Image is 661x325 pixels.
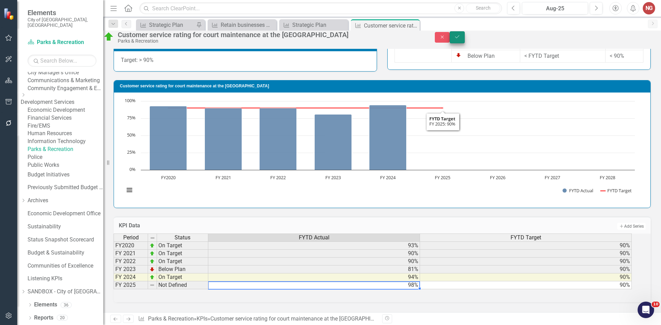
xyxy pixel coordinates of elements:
a: Police [28,153,103,161]
img: On Target [103,31,114,42]
img: zOikAAAAAElFTkSuQmCC [149,251,155,256]
td: FY 2023 [114,266,148,273]
a: KPIs [197,315,208,322]
td: FY 2024 [114,273,148,281]
td: 94% [208,273,420,281]
a: Information Technology [28,138,103,145]
td: FY 2022 [114,258,148,266]
td: FY2020 [114,241,148,250]
button: Search [466,3,500,13]
span: Period [123,235,139,241]
img: ClearPoint Strategy [3,8,15,20]
button: Add Series [617,223,646,230]
g: FYTD Actual, series 1 of 2. Bar series with 9 bars. [150,101,608,170]
img: TnMDeAgwAPMxUmUi88jYAAAAAElFTkSuQmCC [149,267,155,272]
a: Financial Services [28,114,103,122]
div: Retain businesses who received a retention visit [221,21,275,29]
td: Not Defined [157,281,208,289]
td: < FYTD Target [520,50,605,62]
img: zOikAAAAAElFTkSuQmCC [149,243,155,248]
img: 8DAGhfEEPCf229AAAAAElFTkSuQmCC [150,235,155,241]
text: FY 2028 [600,174,615,181]
span: Elements [28,9,96,17]
td: FY 2025 [114,281,148,289]
a: Parks & Recreation [28,39,96,46]
button: NG [643,2,655,14]
svg: Interactive chart [121,98,638,201]
path: FY 2021, 90. FYTD Actual. [205,108,242,170]
a: Communications & Marketing [28,77,103,85]
path: FY 2022, 90. FYTD Actual. [260,108,297,170]
input: Search ClearPoint... [139,2,502,14]
small: City of [GEOGRAPHIC_DATA], [GEOGRAPHIC_DATA] [28,17,96,28]
td: 90% [420,250,632,258]
div: Aug-25 [524,4,586,13]
div: Chart. Highcharts interactive chart. [121,98,643,201]
a: City Manager's Office [28,69,103,77]
td: 90% [420,266,632,273]
a: Fire/EMS [28,122,103,130]
td: 90% [208,258,420,266]
a: Strategic Plan [281,21,346,29]
td: Below Plan [157,266,208,273]
td: 90% [420,281,632,289]
button: Show FYTD Actual [563,187,593,194]
a: Community Engagement & Emergency Preparedness [28,85,103,93]
td: 90% [420,258,632,266]
div: Strategic Plan [149,21,195,29]
text: FY 2026 [490,174,505,181]
text: FY2020 [161,174,176,181]
a: Strategic Plan [138,21,195,29]
text: FY 2024 [380,174,396,181]
img: zOikAAAAAElFTkSuQmCC [149,259,155,264]
a: Public Works [28,161,103,169]
img: 8DAGhfEEPCf229AAAAAElFTkSuQmCC [149,282,155,288]
path: FY 2025, 90. FYTD Target. [441,107,444,109]
td: 90% [208,250,420,258]
a: Economic Development Office [28,210,103,218]
a: Parks & Recreation [148,315,194,322]
div: Customer service rating for court maintenance at the [GEOGRAPHIC_DATA] [364,21,418,30]
td: On Target [157,250,208,258]
td: On Target [157,273,208,281]
text: 25% [127,149,136,155]
text: 100% [125,97,136,104]
text: 50% [127,132,136,138]
div: Customer service rating for court maintenance at the [GEOGRAPHIC_DATA] [118,31,421,39]
span: FYTD Target [511,235,541,241]
td: FY 2021 [114,250,148,258]
td: 98% [208,281,420,289]
td: 90% [420,273,632,281]
a: SANDBOX - City of [GEOGRAPHIC_DATA] [28,288,103,296]
a: Previously Submitted Budget Initiatives [28,184,103,192]
a: Listening KPIs [28,275,103,283]
button: Show FYTD Target [600,187,632,194]
a: Archives [28,197,103,205]
button: Aug-25 [522,2,588,14]
a: Retain businesses who received a retention visit [209,21,275,29]
div: Customer service rating for court maintenance at the [GEOGRAPHIC_DATA] [210,315,391,322]
path: FY 2023, 81. FYTD Actual. [315,115,352,170]
span: FYTD Actual [299,235,329,241]
text: FY 2023 [325,174,341,181]
input: Search Below... [28,55,96,67]
a: Parks & Recreation [28,145,103,153]
text: FY 2022 [270,174,286,181]
text: FY 2027 [545,174,560,181]
path: FY2020, 93. FYTD Actual. [150,106,187,170]
div: 20 [57,315,68,321]
span: Status [175,235,190,241]
text: 0% [129,166,136,172]
text: FY 2025 [435,174,450,181]
a: Status Snapshot Scorecard [28,236,103,244]
a: Human Resources [28,130,103,138]
div: 36 [61,302,72,308]
img: Below Plan [456,52,461,58]
span: 10 [652,302,660,307]
a: Economic Development [28,106,103,114]
img: zOikAAAAAElFTkSuQmCC [149,274,155,280]
td: 93% [208,241,420,250]
text: FY 2021 [216,174,231,181]
a: Budget & Sustainability [28,249,103,257]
